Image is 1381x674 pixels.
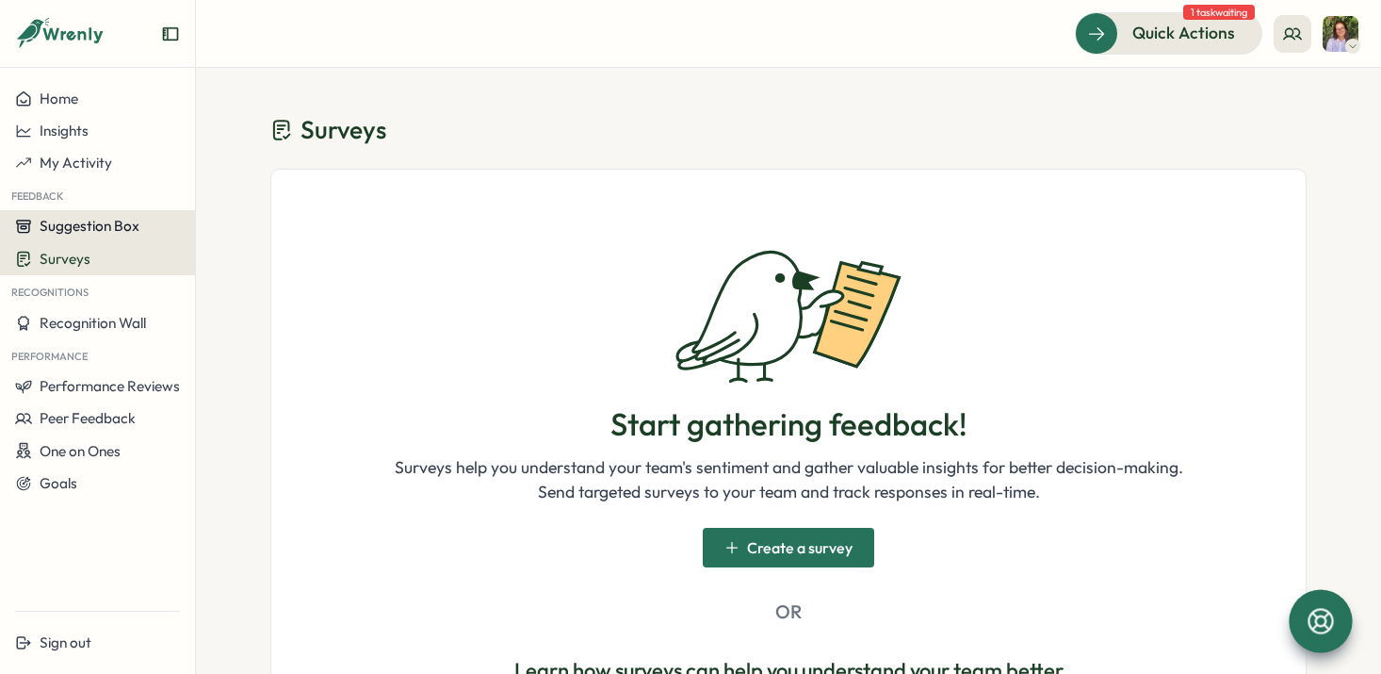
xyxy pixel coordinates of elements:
span: Recognition Wall [40,314,146,332]
span: One on Ones [40,442,121,460]
p: OR [775,598,802,627]
p: Send targeted surveys to your team and track responses in real-time. [395,480,1183,504]
h1: Start gathering feedback! [610,406,967,444]
span: Sign out [40,633,91,651]
span: Goals [40,474,77,492]
span: Quick Actions [1132,21,1235,45]
span: 1 task waiting [1183,5,1255,20]
span: My Activity [40,154,112,172]
span: Surveys [301,113,386,146]
span: Create a survey [747,540,853,555]
img: Weronika Lukasiak [1323,16,1358,52]
p: Surveys help you understand your team's sentiment and gather valuable insights for better decisio... [395,455,1183,480]
button: Quick Actions [1075,12,1262,54]
button: Create a survey [703,528,874,567]
span: Suggestion Box [40,217,139,235]
span: Peer Feedback [40,409,136,427]
span: Surveys [40,250,90,268]
span: Performance Reviews [40,377,180,395]
button: Expand sidebar [161,25,180,43]
span: Home [40,90,78,107]
span: Insights [40,122,89,140]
